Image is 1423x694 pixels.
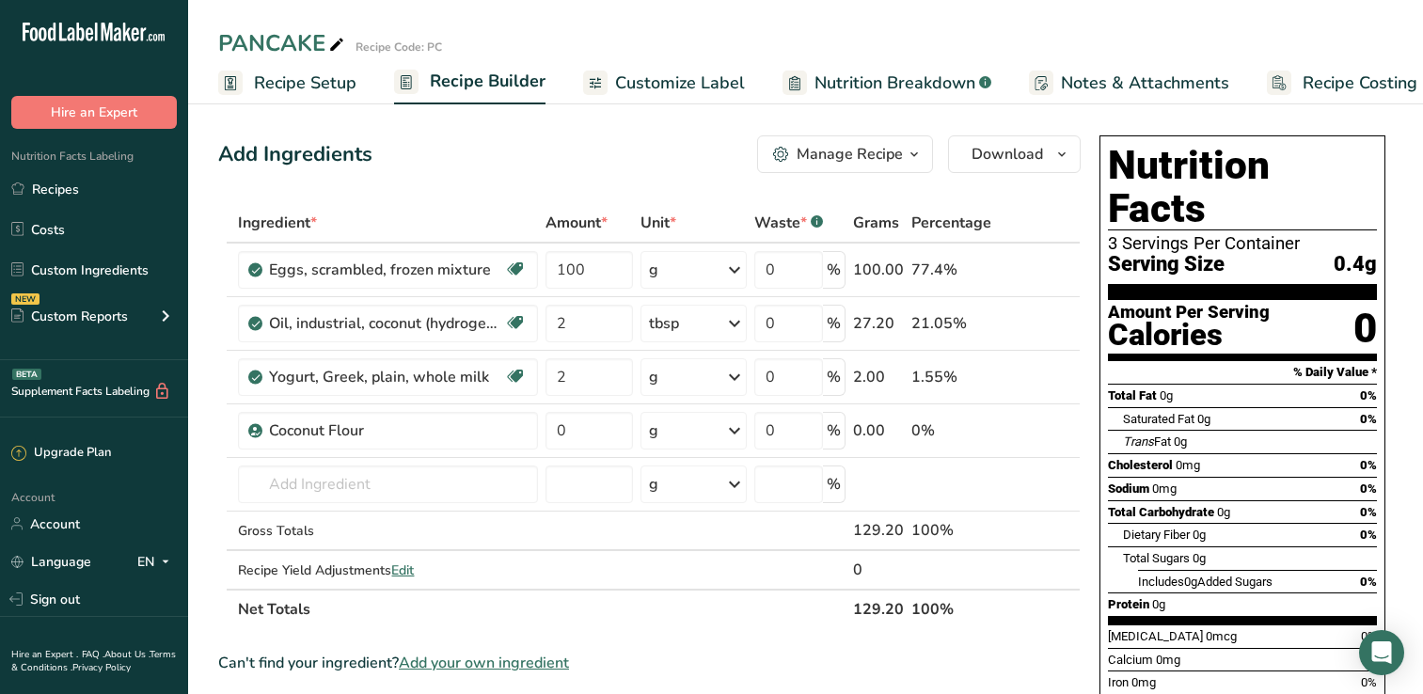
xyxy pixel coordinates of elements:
[1061,71,1229,96] span: Notes & Attachments
[853,259,904,281] div: 100.00
[269,419,504,442] div: Coconut Flour
[911,259,991,281] div: 77.4%
[1123,528,1190,542] span: Dietary Fiber
[1360,481,1377,496] span: 0%
[1193,528,1206,542] span: 0g
[238,521,538,541] div: Gross Totals
[1217,505,1230,519] span: 0g
[1108,253,1225,276] span: Serving Size
[82,648,104,661] a: FAQ .
[238,560,538,580] div: Recipe Yield Adjustments
[1193,551,1206,565] span: 0g
[1108,458,1173,472] span: Cholesterol
[649,419,658,442] div: g
[1123,434,1171,449] span: Fat
[11,545,91,578] a: Language
[849,589,908,628] th: 129.20
[1108,388,1157,402] span: Total Fat
[1108,481,1149,496] span: Sodium
[1353,304,1377,354] div: 0
[218,26,348,60] div: PANCAKE
[1360,458,1377,472] span: 0%
[12,369,41,380] div: BETA
[1360,412,1377,426] span: 0%
[1029,62,1229,104] a: Notes & Attachments
[218,652,1081,674] div: Can't find your ingredient?
[853,419,904,442] div: 0.00
[11,648,78,661] a: Hire an Expert .
[137,550,177,573] div: EN
[1267,62,1417,104] a: Recipe Costing
[1108,361,1377,384] section: % Daily Value *
[853,366,904,388] div: 2.00
[1176,458,1200,472] span: 0mg
[1123,434,1154,449] i: Trans
[1360,388,1377,402] span: 0%
[1156,653,1180,667] span: 0mg
[238,212,317,234] span: Ingredient
[583,62,745,104] a: Customize Label
[911,312,991,335] div: 21.05%
[649,366,658,388] div: g
[399,652,569,674] span: Add your own ingredient
[269,366,504,388] div: Yogurt, Greek, plain, whole milk
[238,465,538,503] input: Add Ingredient
[1152,481,1177,496] span: 0mg
[853,519,904,542] div: 129.20
[911,419,991,442] div: 0%
[640,212,676,234] span: Unit
[1360,575,1377,589] span: 0%
[1108,505,1214,519] span: Total Carbohydrate
[11,648,176,674] a: Terms & Conditions .
[814,71,975,96] span: Nutrition Breakdown
[649,259,658,281] div: g
[1108,304,1270,322] div: Amount Per Serving
[649,312,679,335] div: tbsp
[1108,629,1203,643] span: [MEDICAL_DATA]
[1123,412,1194,426] span: Saturated Fat
[754,212,823,234] div: Waste
[1108,322,1270,349] div: Calories
[72,661,131,674] a: Privacy Policy
[394,60,545,105] a: Recipe Builder
[11,307,128,326] div: Custom Reports
[1160,388,1173,402] span: 0g
[1152,597,1165,611] span: 0g
[356,39,442,55] div: Recipe Code: PC
[972,143,1043,166] span: Download
[1360,528,1377,542] span: 0%
[1108,653,1153,667] span: Calcium
[11,96,177,129] button: Hire an Expert
[1108,597,1149,611] span: Protein
[853,312,904,335] div: 27.20
[1108,144,1377,230] h1: Nutrition Facts
[1334,253,1377,276] span: 0.4g
[11,293,40,305] div: NEW
[1184,575,1197,589] span: 0g
[908,589,995,628] th: 100%
[1138,575,1273,589] span: Includes Added Sugars
[1108,675,1129,689] span: Iron
[218,62,356,104] a: Recipe Setup
[911,212,991,234] span: Percentage
[797,143,903,166] div: Manage Recipe
[1108,234,1377,253] div: 3 Servings Per Container
[948,135,1081,173] button: Download
[615,71,745,96] span: Customize Label
[545,212,608,234] span: Amount
[1206,629,1237,643] span: 0mcg
[104,648,150,661] a: About Us .
[430,69,545,94] span: Recipe Builder
[1123,551,1190,565] span: Total Sugars
[11,444,111,463] div: Upgrade Plan
[391,561,414,579] span: Edit
[853,559,904,581] div: 0
[649,473,658,496] div: g
[1131,675,1156,689] span: 0mg
[911,519,991,542] div: 100%
[757,135,933,173] button: Manage Recipe
[1361,675,1377,689] span: 0%
[911,366,991,388] div: 1.55%
[1174,434,1187,449] span: 0g
[853,212,899,234] span: Grams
